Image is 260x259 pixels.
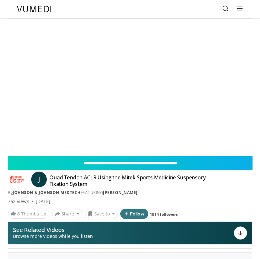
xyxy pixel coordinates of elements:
span: Browse more videos while you listen [13,233,93,240]
p: See Related Videos [13,227,93,233]
a: Johnson & Johnson MedTech [13,190,81,195]
a: [PERSON_NAME] [103,190,137,195]
span: 8 [17,211,20,217]
div: By FEATURING [8,190,252,196]
button: See Related Videos Browse more videos while you listen [8,222,252,244]
span: 762 views [8,198,29,205]
a: J [31,172,47,187]
button: Save to [85,209,118,219]
a: 1914 followers [150,212,178,217]
button: Share [52,209,82,219]
img: Johnson & Johnson MedTech [8,174,26,185]
a: 8 Thumbs Up [8,209,49,219]
h4: Quad Tendon ACLR Using the Mitek Sports Medicine Suspensory Fixation System [49,174,223,187]
button: Follow [120,209,148,219]
video-js: Video Player [8,19,252,156]
div: [DATE] [36,198,50,205]
img: VuMedi Logo [17,6,51,12]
